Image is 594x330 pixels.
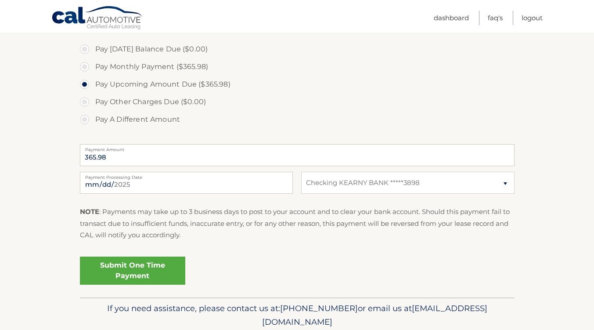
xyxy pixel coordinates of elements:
[522,11,543,25] a: Logout
[80,206,515,241] p: : Payments may take up to 3 business days to post to your account and to clear your bank account....
[80,144,515,166] input: Payment Amount
[80,76,515,93] label: Pay Upcoming Amount Due ($365.98)
[51,6,144,31] a: Cal Automotive
[80,207,99,216] strong: NOTE
[280,303,358,313] span: [PHONE_NUMBER]
[80,144,515,151] label: Payment Amount
[488,11,503,25] a: FAQ's
[86,301,509,330] p: If you need assistance, please contact us at: or email us at
[80,40,515,58] label: Pay [DATE] Balance Due ($0.00)
[80,172,293,194] input: Payment Date
[80,257,185,285] a: Submit One Time Payment
[80,93,515,111] label: Pay Other Charges Due ($0.00)
[80,111,515,128] label: Pay A Different Amount
[80,58,515,76] label: Pay Monthly Payment ($365.98)
[80,172,293,179] label: Payment Processing Date
[434,11,469,25] a: Dashboard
